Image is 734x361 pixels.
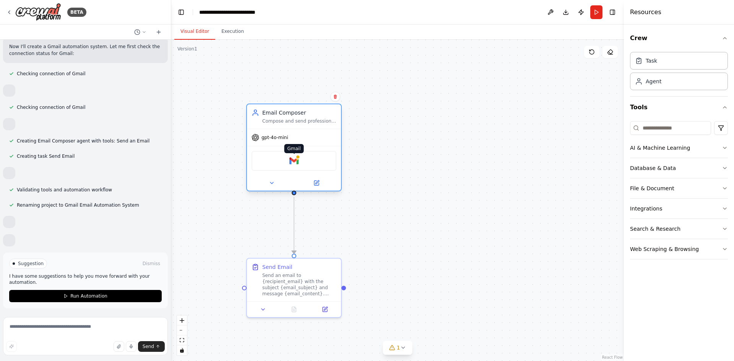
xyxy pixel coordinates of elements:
[177,316,187,325] button: zoom in
[262,263,292,271] div: Send Email
[17,187,112,193] span: Validating tools and automation workflow
[262,109,336,117] div: Email Composer
[646,78,661,85] div: Agent
[262,272,336,297] div: Send an email to {recipient_email} with the subject {email_subject} and message {email_content}. ...
[630,97,728,118] button: Tools
[630,219,728,239] button: Search & Research
[607,7,618,18] button: Hide right sidebar
[141,260,162,267] button: Dismiss
[602,355,623,359] a: React Flow attribution
[153,28,165,37] button: Start a new chat
[17,138,149,144] span: Creating Email Composer agent with tools: Send an Email
[17,71,86,77] span: Checking connection of Gmail
[70,293,107,299] span: Run Automation
[295,178,338,188] button: Open in side panel
[278,305,310,314] button: No output available
[138,341,165,352] button: Send
[630,225,680,233] div: Search & Research
[630,28,728,49] button: Crew
[177,316,187,355] div: React Flow controls
[630,8,661,17] h4: Resources
[126,341,136,352] button: Click to speak your automation idea
[67,8,86,17] div: BETA
[246,105,342,193] div: Email ComposerCompose and send professional emails to recipients based on provided instructions, ...
[131,28,149,37] button: Switch to previous chat
[630,185,674,192] div: File & Document
[143,343,154,350] span: Send
[630,164,676,172] div: Database & Data
[6,341,17,352] button: Improve this prompt
[290,197,298,254] g: Edge from a8945e3f-e810-4233-9c1c-f9dd4c4205ba to 9a089b16-4128-4626-88d3-08d630daa496
[177,335,187,345] button: fit view
[199,8,277,16] nav: breadcrumb
[630,138,728,158] button: AI & Machine Learning
[15,3,61,21] img: Logo
[17,153,75,159] span: Creating task Send Email
[630,205,662,212] div: Integrations
[330,92,340,102] button: Delete node
[246,258,342,318] div: Send EmailSend an email to {recipient_email} with the subject {email_subject} and message {email_...
[176,7,187,18] button: Hide left sidebar
[630,199,728,219] button: Integrations
[630,178,728,198] button: File & Document
[630,239,728,259] button: Web Scraping & Browsing
[630,49,728,96] div: Crew
[630,158,728,178] button: Database & Data
[9,273,162,285] p: I have some suggestions to help you move forward with your automation.
[289,156,299,165] img: Gmail
[383,341,412,355] button: 1
[174,24,215,40] button: Visual Editor
[261,134,288,141] span: gpt-4o-mini
[397,344,400,351] span: 1
[262,118,336,124] div: Compose and send professional emails to recipients based on provided instructions, ensuring clear...
[17,202,139,208] span: Renaming project to Gmail Email Automation System
[177,46,197,52] div: Version 1
[18,261,44,267] span: Suggestion
[9,43,162,57] p: Now I'll create a Gmail automation system. Let me first check the connection status for Gmail:
[312,305,338,314] button: Open in side panel
[630,245,699,253] div: Web Scraping & Browsing
[9,290,162,302] button: Run Automation
[17,104,86,110] span: Checking connection of Gmail
[114,341,124,352] button: Upload files
[630,118,728,265] div: Tools
[177,345,187,355] button: toggle interactivity
[177,325,187,335] button: zoom out
[215,24,250,40] button: Execution
[630,144,690,152] div: AI & Machine Learning
[646,57,657,65] div: Task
